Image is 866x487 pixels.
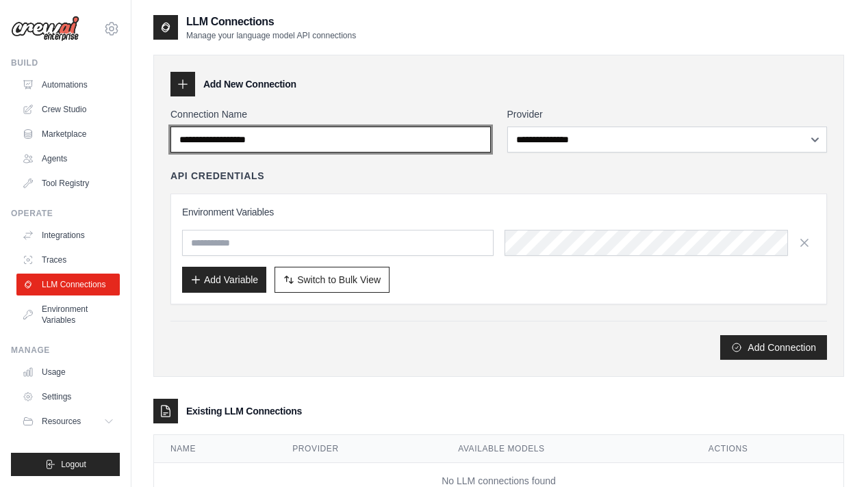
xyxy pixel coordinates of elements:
[170,169,264,183] h4: API Credentials
[154,435,276,463] th: Name
[16,123,120,145] a: Marketplace
[16,249,120,271] a: Traces
[42,416,81,427] span: Resources
[16,98,120,120] a: Crew Studio
[11,57,120,68] div: Build
[297,273,381,287] span: Switch to Bulk View
[442,435,692,463] th: Available Models
[11,16,79,42] img: Logo
[61,459,86,470] span: Logout
[11,208,120,219] div: Operate
[16,224,120,246] a: Integrations
[16,172,120,194] a: Tool Registry
[276,435,442,463] th: Provider
[182,267,266,293] button: Add Variable
[16,410,120,432] button: Resources
[16,274,120,295] a: LLM Connections
[16,298,120,331] a: Environment Variables
[16,74,120,96] a: Automations
[186,14,356,30] h2: LLM Connections
[16,148,120,170] a: Agents
[507,107,828,121] label: Provider
[16,361,120,383] a: Usage
[16,386,120,408] a: Settings
[186,404,302,418] h3: Existing LLM Connections
[720,335,827,360] button: Add Connection
[692,435,843,463] th: Actions
[203,77,296,91] h3: Add New Connection
[11,453,120,476] button: Logout
[275,267,390,293] button: Switch to Bulk View
[182,205,815,219] h3: Environment Variables
[170,107,491,121] label: Connection Name
[11,345,120,356] div: Manage
[186,30,356,41] p: Manage your language model API connections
